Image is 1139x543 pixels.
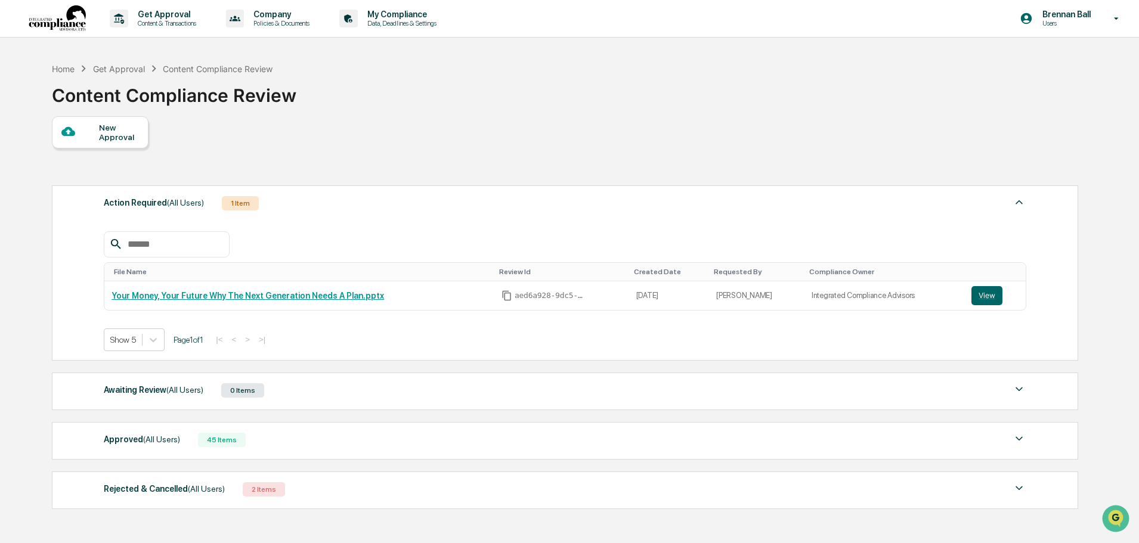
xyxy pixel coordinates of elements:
[1012,382,1026,396] img: caret
[128,19,202,27] p: Content & Transactions
[1012,432,1026,446] img: caret
[112,291,384,300] a: Your Money, Your Future Why The Next Generation Needs A Plan.pptx
[714,268,800,276] div: Toggle SortBy
[93,64,145,74] div: Get Approval
[12,174,21,184] div: 🔎
[29,5,86,32] img: logo
[1101,504,1133,536] iframe: Open customer support
[1012,195,1026,209] img: caret
[41,103,151,113] div: We're available if you need us!
[198,433,246,447] div: 45 Items
[128,10,202,19] p: Get Approval
[515,291,586,300] span: aed6a928-9dc5-45af-9004-8edc197cb3e8
[203,95,217,109] button: Start new chat
[242,334,253,345] button: >
[86,151,96,161] div: 🗄️
[12,25,217,44] p: How can we help?
[7,168,80,190] a: 🔎Data Lookup
[24,173,75,185] span: Data Lookup
[243,482,285,497] div: 2 Items
[971,286,1019,305] a: View
[222,196,259,210] div: 1 Item
[104,432,180,447] div: Approved
[244,19,315,27] p: Policies & Documents
[84,201,144,211] a: Powered byPylon
[358,19,442,27] p: Data, Deadlines & Settings
[52,64,75,74] div: Home
[143,435,180,444] span: (All Users)
[31,54,197,67] input: Clear
[52,75,296,106] div: Content Compliance Review
[166,385,203,395] span: (All Users)
[709,281,804,310] td: [PERSON_NAME]
[804,281,964,310] td: Integrated Compliance Advisors
[212,334,226,345] button: |<
[1012,481,1026,495] img: caret
[174,335,203,345] span: Page 1 of 1
[99,123,139,142] div: New Approval
[629,281,710,310] td: [DATE]
[104,195,204,210] div: Action Required
[41,91,196,103] div: Start new chat
[114,268,490,276] div: Toggle SortBy
[82,145,153,167] a: 🗄️Attestations
[221,383,264,398] div: 0 Items
[244,10,315,19] p: Company
[104,481,225,497] div: Rejected & Cancelled
[499,268,624,276] div: Toggle SortBy
[502,290,512,301] span: Copy Id
[7,145,82,167] a: 🖐️Preclearance
[167,198,204,207] span: (All Users)
[255,334,269,345] button: >|
[12,91,33,113] img: 1746055101610-c473b297-6a78-478c-a979-82029cc54cd1
[974,268,1021,276] div: Toggle SortBy
[809,268,960,276] div: Toggle SortBy
[163,64,273,74] div: Content Compliance Review
[634,268,705,276] div: Toggle SortBy
[228,334,240,345] button: <
[98,150,148,162] span: Attestations
[188,484,225,494] span: (All Users)
[12,151,21,161] div: 🖐️
[119,202,144,211] span: Pylon
[104,382,203,398] div: Awaiting Review
[1033,19,1097,27] p: Users
[358,10,442,19] p: My Compliance
[971,286,1002,305] button: View
[1033,10,1097,19] p: Brennan Ball
[24,150,77,162] span: Preclearance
